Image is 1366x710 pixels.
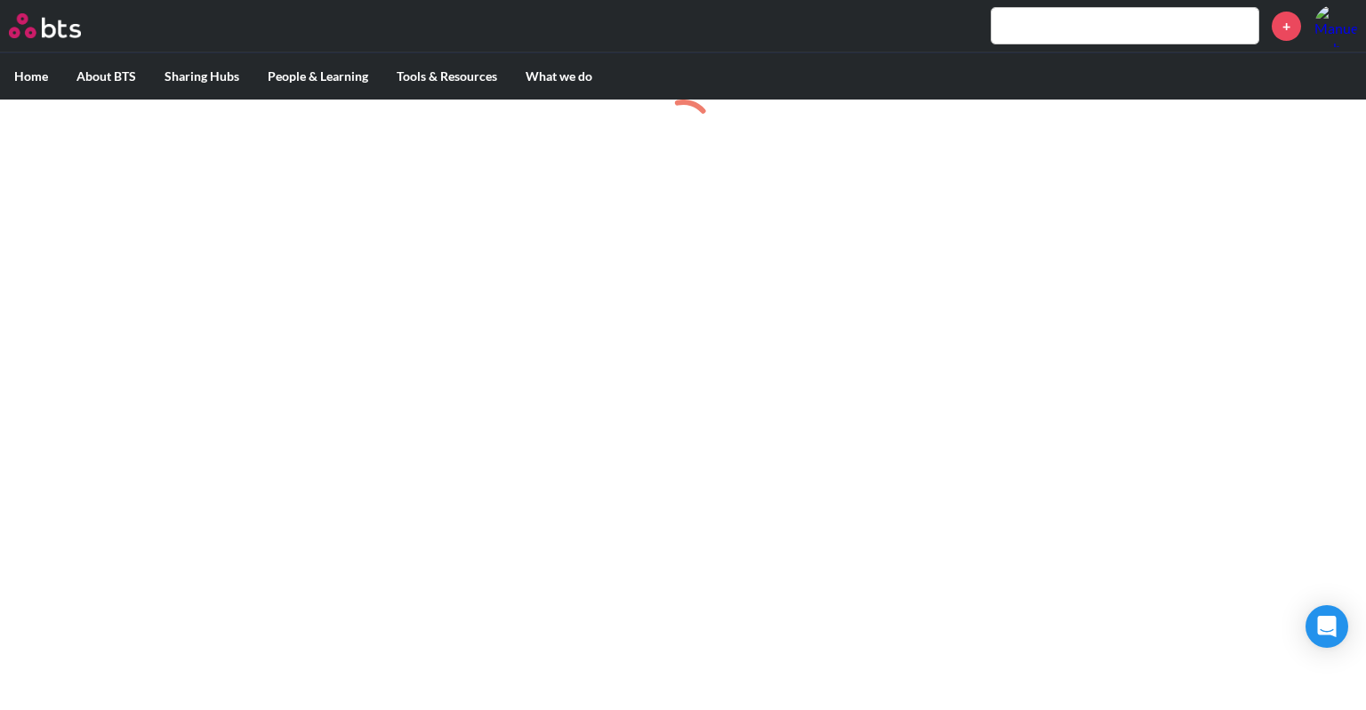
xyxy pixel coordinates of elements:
[382,53,511,100] label: Tools & Resources
[1314,4,1357,47] img: Manuela Dobrescu
[1272,12,1301,41] a: +
[253,53,382,100] label: People & Learning
[511,53,607,100] label: What we do
[1314,4,1357,47] a: Profile
[62,53,150,100] label: About BTS
[150,53,253,100] label: Sharing Hubs
[9,13,81,38] img: BTS Logo
[1306,605,1348,648] div: Open Intercom Messenger
[9,13,114,38] a: Go home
